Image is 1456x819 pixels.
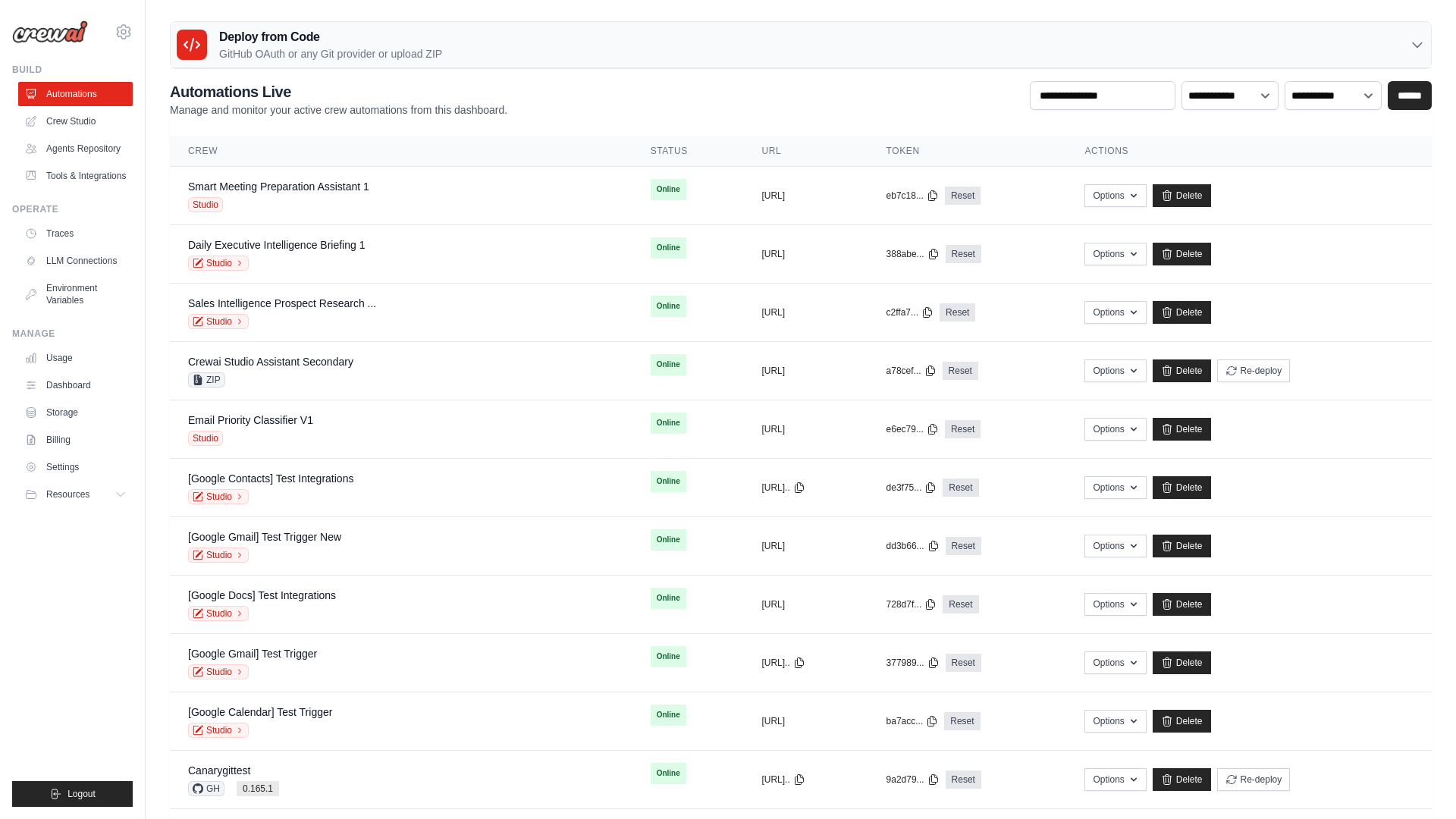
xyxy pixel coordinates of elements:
[188,180,369,193] a: Smart Meeting Preparation Assistant 1
[18,276,133,312] a: Environment Variables
[1084,535,1146,557] button: Options
[886,540,940,552] button: dd3b66...
[188,472,353,485] a: [Google Contacts] Test Integrations
[188,781,224,796] span: GH
[219,46,442,61] p: GitHub OAuth or any Git provider or upload ZIP
[1217,359,1291,382] button: Re-deploy
[886,482,937,494] button: de3f75...
[1066,136,1432,167] th: Actions
[219,28,442,46] h3: Deploy from Code
[886,306,934,318] button: c2ffa7...
[188,489,249,504] a: Studio
[886,598,937,610] button: 728d7f...
[1084,476,1146,499] button: Options
[945,187,981,205] a: Reset
[18,482,133,507] button: Resources
[944,712,980,730] a: Reset
[18,164,133,188] a: Tools & Integrations
[651,237,686,259] span: Online
[18,428,133,452] a: Billing
[188,256,249,271] a: Studio
[188,197,223,212] span: Studio
[46,488,89,500] span: Resources
[18,221,133,246] a: Traces
[1153,243,1211,265] a: Delete
[170,102,507,118] p: Manage and monitor your active crew automations from this dashboard.
[651,179,686,200] span: Online
[651,646,686,667] span: Online
[946,654,981,672] a: Reset
[188,589,336,601] a: [Google Docs] Test Integrations
[18,136,133,161] a: Agents Repository
[188,356,353,368] a: Crewai Studio Assistant Secondary
[1153,418,1211,441] a: Delete
[1084,710,1146,733] button: Options
[868,136,1067,167] th: Token
[18,373,133,397] a: Dashboard
[1153,651,1211,674] a: Delete
[170,136,632,167] th: Crew
[1153,184,1211,207] a: Delete
[886,365,937,377] button: a78cef...
[1153,535,1211,557] a: Delete
[651,296,686,317] span: Online
[1084,768,1146,791] button: Options
[1084,301,1146,324] button: Options
[18,400,133,425] a: Storage
[188,297,376,309] a: Sales Intelligence Prospect Research ...
[651,354,686,375] span: Online
[18,249,133,273] a: LLM Connections
[188,648,317,660] a: [Google Gmail] Test Trigger
[946,537,981,555] a: Reset
[946,770,981,789] a: Reset
[886,657,940,669] button: 377989...
[188,548,249,563] a: Studio
[237,781,279,796] span: 0.165.1
[946,245,981,263] a: Reset
[18,109,133,133] a: Crew Studio
[886,190,939,202] button: eb7c18...
[1153,768,1211,791] a: Delete
[18,346,133,370] a: Usage
[1153,710,1211,733] a: Delete
[188,706,332,718] a: [Google Calendar] Test Trigger
[188,664,249,679] a: Studio
[188,531,341,543] a: [Google Gmail] Test Trigger New
[12,328,133,340] div: Manage
[188,606,249,621] a: Studio
[886,773,940,786] button: 9a2d79...
[170,81,507,102] h2: Automations Live
[18,455,133,479] a: Settings
[12,781,133,807] button: Logout
[188,239,365,251] a: Daily Executive Intelligence Briefing 1
[1153,593,1211,616] a: Delete
[188,314,249,329] a: Studio
[651,413,686,434] span: Online
[651,763,686,784] span: Online
[886,423,939,435] button: e6ec79...
[1084,651,1146,674] button: Options
[943,479,978,497] a: Reset
[1084,418,1146,441] button: Options
[886,715,939,727] button: ba7acc...
[1084,359,1146,382] button: Options
[188,431,223,446] span: Studio
[651,588,686,609] span: Online
[18,82,133,106] a: Automations
[651,529,686,551] span: Online
[943,595,978,613] a: Reset
[12,20,88,43] img: Logo
[1084,184,1146,207] button: Options
[632,136,744,167] th: Status
[1084,593,1146,616] button: Options
[188,372,225,388] span: ZIP
[945,420,981,438] a: Reset
[1153,301,1211,324] a: Delete
[651,704,686,726] span: Online
[188,764,250,777] a: Canarygittest
[1153,359,1211,382] a: Delete
[1153,476,1211,499] a: Delete
[188,414,313,426] a: Email Priority Classifier V1
[1084,243,1146,265] button: Options
[12,64,133,76] div: Build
